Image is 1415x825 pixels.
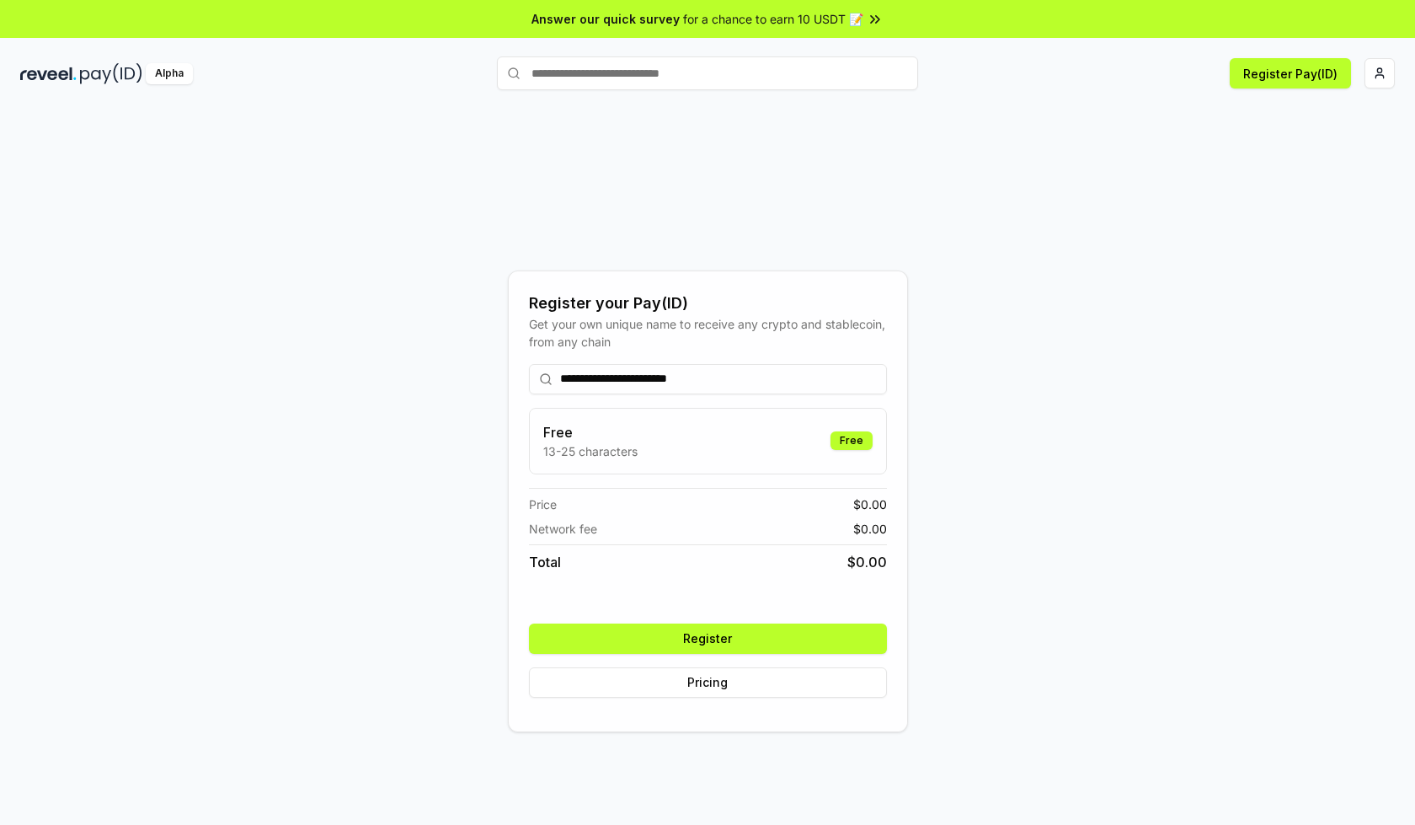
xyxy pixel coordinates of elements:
span: Answer our quick survey [531,10,680,28]
img: reveel_dark [20,63,77,84]
span: Total [529,552,561,572]
button: Register Pay(ID) [1230,58,1351,88]
span: Network fee [529,520,597,538]
div: Register your Pay(ID) [529,292,887,315]
img: pay_id [80,63,142,84]
span: $ 0.00 [847,552,887,572]
span: $ 0.00 [853,496,887,513]
div: Alpha [146,63,193,84]
button: Pricing [529,667,887,698]
h3: Free [543,422,638,442]
div: Get your own unique name to receive any crypto and stablecoin, from any chain [529,315,887,351]
span: for a chance to earn 10 USDT 📝 [683,10,863,28]
span: $ 0.00 [853,520,887,538]
p: 13-25 characters [543,442,638,460]
div: Free [830,431,873,450]
span: Price [529,496,557,513]
button: Register [529,624,887,654]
